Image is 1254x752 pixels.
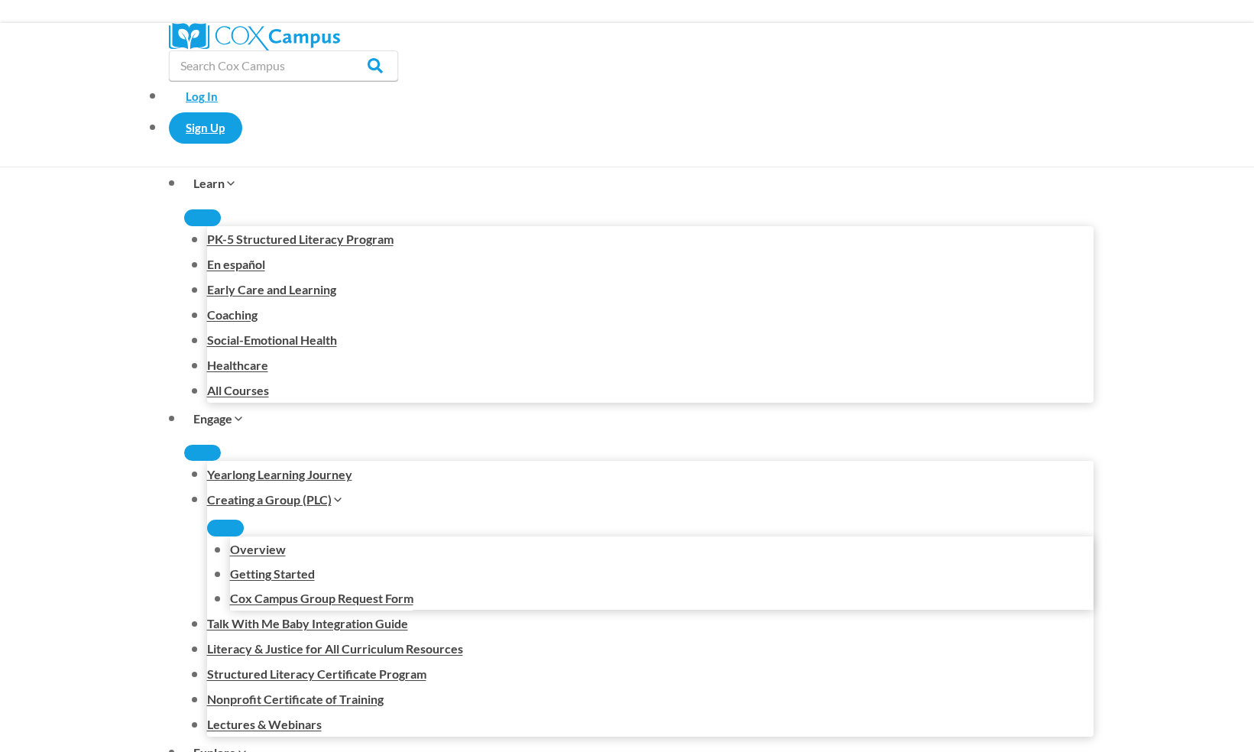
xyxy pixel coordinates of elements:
[184,209,221,226] button: Child menu of Learn
[207,637,463,661] a: Literacy & Justice for All Curriculum Resources
[207,328,337,352] a: Social-Emotional Health
[207,611,408,636] a: Talk With Me Baby Integration Guide
[207,303,258,327] a: Coaching
[169,50,398,81] input: Search Cox Campus
[207,520,244,536] button: Child menu of Creating a Group (PLC)
[193,409,245,429] span: Engage
[169,81,1086,144] nav: Secondary Navigation
[169,23,340,50] img: Cox Campus
[184,445,221,462] button: Child menu of Engage
[230,537,286,562] a: Overview
[207,712,322,737] a: Lectures & Webinars
[207,227,394,251] a: PK-5 Structured Literacy Program
[207,662,426,686] a: Structured Literacy Certificate Program
[169,81,235,112] a: Log In
[207,353,268,378] a: Healthcare
[230,586,413,611] a: Cox Campus Group Request Form
[207,378,269,403] a: All Courses
[207,277,336,302] a: Early Care and Learning
[207,490,1094,510] a: Creating a Group (PLC)
[207,462,352,487] a: Yearlong Learning Journey
[193,173,237,193] span: Learn
[169,112,242,144] a: Sign Up
[207,687,384,711] a: Nonprofit Certificate of Training
[230,562,315,586] a: Getting Started
[207,252,265,277] a: En español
